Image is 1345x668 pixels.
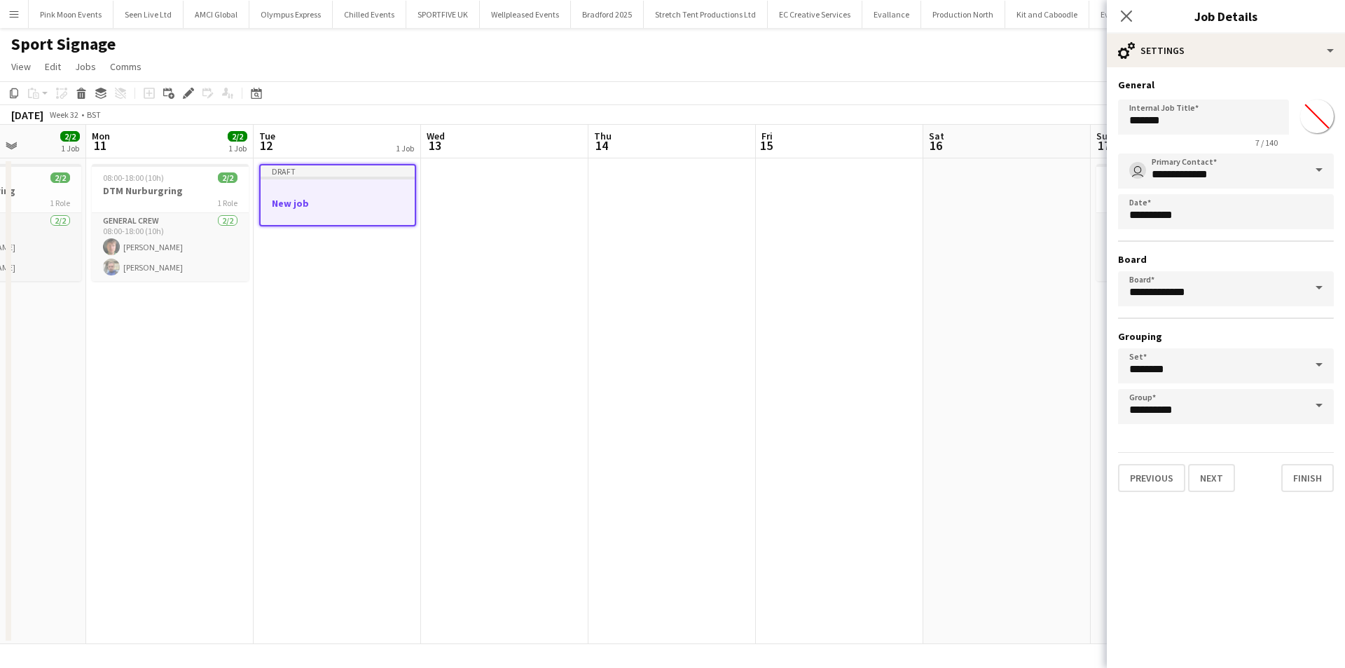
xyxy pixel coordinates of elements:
[768,1,862,28] button: EC Creative Services
[1281,464,1334,492] button: Finish
[87,109,101,120] div: BST
[644,1,768,28] button: Stretch Tent Productions Ltd
[333,1,406,28] button: Chilled Events
[1096,213,1253,281] app-card-role: General Crew1/208:00-18:00 (10h)[PERSON_NAME]
[218,172,237,183] span: 2/2
[113,1,184,28] button: Seen Live Ltd
[1107,7,1345,25] h3: Job Details
[425,137,445,154] span: 13
[228,131,247,142] span: 2/2
[45,60,61,73] span: Edit
[759,137,773,154] span: 15
[249,1,333,28] button: Olympus Express
[50,198,70,208] span: 1 Role
[921,1,1005,28] button: Production North
[257,137,275,154] span: 12
[1096,184,1253,197] h3: Netherlands Travel Day
[1094,137,1113,154] span: 17
[92,164,249,281] app-job-card: 08:00-18:00 (10h)2/2DTM Nurburgring1 RoleGeneral Crew2/208:00-18:00 (10h)[PERSON_NAME][PERSON_NAME]
[1118,79,1334,91] h3: General
[92,184,249,197] h3: DTM Nurburgring
[1118,330,1334,343] h3: Grouping
[11,108,43,122] div: [DATE]
[60,131,80,142] span: 2/2
[69,57,102,76] a: Jobs
[90,137,110,154] span: 11
[862,1,921,28] button: Evallance
[50,172,70,183] span: 2/2
[1005,1,1089,28] button: Kit and Caboodle
[929,130,944,142] span: Sat
[1118,253,1334,266] h3: Board
[103,172,164,183] span: 08:00-18:00 (10h)
[480,1,571,28] button: Wellpleased Events
[1089,1,1157,28] button: Event People
[110,60,142,73] span: Comms
[427,130,445,142] span: Wed
[1096,130,1113,142] span: Sun
[6,57,36,76] a: View
[104,57,147,76] a: Comms
[761,130,773,142] span: Fri
[1118,464,1185,492] button: Previous
[571,1,644,28] button: Bradford 2025
[228,143,247,154] div: 1 Job
[184,1,249,28] button: AMCI Global
[46,109,81,120] span: Week 32
[259,164,416,226] app-job-card: DraftNew job
[259,130,275,142] span: Tue
[11,60,31,73] span: View
[261,165,415,177] div: Draft
[1096,164,1253,281] app-job-card: 08:00-18:00 (10h)1/2Netherlands Travel Day1 RoleGeneral Crew1/208:00-18:00 (10h)[PERSON_NAME]
[61,143,79,154] div: 1 Job
[592,137,612,154] span: 14
[39,57,67,76] a: Edit
[261,197,415,210] h3: New job
[927,137,944,154] span: 16
[29,1,113,28] button: Pink Moon Events
[11,34,116,55] h1: Sport Signage
[92,213,249,281] app-card-role: General Crew2/208:00-18:00 (10h)[PERSON_NAME][PERSON_NAME]
[92,130,110,142] span: Mon
[217,198,237,208] span: 1 Role
[396,143,414,154] div: 1 Job
[75,60,96,73] span: Jobs
[1188,464,1235,492] button: Next
[406,1,480,28] button: SPORTFIVE UK
[1244,137,1289,148] span: 7 / 140
[1107,34,1345,67] div: Settings
[594,130,612,142] span: Thu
